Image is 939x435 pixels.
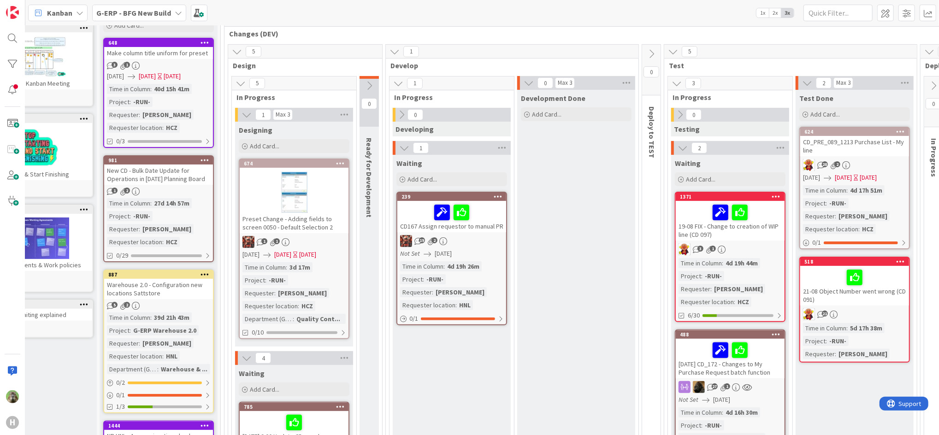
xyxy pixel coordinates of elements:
div: [PERSON_NAME] [712,284,765,294]
span: Add Card... [407,175,437,183]
div: 887 [108,271,213,278]
span: 2 [124,188,130,194]
span: 0/29 [116,251,128,260]
span: : [835,211,836,221]
span: 0 / 1 [409,314,418,323]
div: Time in Column [400,261,443,271]
div: Requester [803,211,835,221]
a: 674Preset Change - Adding fields to screen 0050 - Default Selection 2JK[DATE][DATE][DATE]Time in ... [239,159,349,339]
span: : [139,224,140,234]
div: HNL [457,300,473,310]
a: 981New CD - Bulk Date Update for Operations in [DATE] Planning BoardTime in Column:27d 14h 57mPro... [103,155,214,262]
span: Development Done [521,94,585,103]
div: 4d 16h 30m [723,407,760,417]
div: 887Warehouse 2.0 - Configuration new locations Sattstore [104,270,213,299]
div: [PERSON_NAME] [836,349,890,359]
div: 39d 21h 43m [152,312,192,323]
div: Make column title uniform for preset [104,47,213,59]
span: 2 [691,142,707,153]
div: 1444 [108,423,213,429]
span: : [826,336,827,346]
span: : [130,97,131,107]
div: [PERSON_NAME] [140,338,194,348]
span: 0 / 1 [116,390,125,400]
div: 5d 17h 38m [848,323,885,333]
div: 21-08 Object Number went wrong (CD 091) [800,266,909,306]
div: Max 3 [558,81,572,85]
span: [DATE] [107,71,124,81]
span: [DATE] [242,250,260,259]
span: 0/3 [116,136,125,146]
span: : [162,123,164,133]
div: 51821-08 Object Number went wrong (CD 091) [800,258,909,306]
div: 137119-08 FIX - Change to creation of WIP line (CD 097) [676,193,785,241]
div: -RUN- [266,275,288,285]
div: Requester location [107,237,162,247]
a: 137119-08 FIX - Change to creation of WIP line (CD 097)LCTime in Column:4d 19h 44mProject:-RUN-Re... [675,192,785,322]
div: Time in Column [242,262,286,272]
div: Time in Column [107,84,150,94]
span: Ready for Development [365,138,374,217]
span: 6/30 [688,311,700,320]
span: In Progress [673,93,781,102]
span: 1 [403,46,419,57]
div: 488 [676,330,785,339]
div: 27d 14h 57m [152,198,192,208]
div: 239 [402,194,506,200]
span: [DATE] [274,250,291,259]
img: JK [400,235,412,247]
span: : [722,258,723,268]
span: 1 [710,246,716,252]
div: 488[DATE] CD_172 - Changes to My Purchase Request batch function [676,330,785,378]
span: 0 / 1 [812,238,821,247]
i: Not Set [679,395,698,404]
div: 887 [104,270,213,279]
span: : [150,84,152,94]
div: 1371 [676,193,785,201]
div: Project [803,198,826,208]
span: : [139,110,140,120]
span: 1 [413,142,429,153]
span: 27 [712,383,718,389]
div: Time in Column [679,407,722,417]
div: HNL [164,351,180,361]
div: CD167 Assign requestor to manual PR [397,201,506,232]
div: 674 [244,160,348,167]
div: 0/2 [104,377,213,388]
div: [DATE] [164,71,181,81]
span: 1 [124,62,130,68]
div: 4d 19h 26m [445,261,482,271]
span: In Progress [394,93,502,102]
span: 0 / 2 [116,378,125,388]
div: Project [803,336,826,346]
span: 0 [407,109,423,120]
div: 648 [104,39,213,47]
span: : [826,198,827,208]
span: Add Card... [810,110,840,118]
div: 518 [800,258,909,266]
span: Designing [239,125,272,135]
span: Waiting [396,159,422,168]
div: [PERSON_NAME] [276,288,329,298]
img: LC [679,243,691,255]
div: CD_PRE_089_1213 Purchase List - My line [800,136,909,156]
span: : [846,185,848,195]
div: Project [400,274,423,284]
span: : [286,262,287,272]
span: : [710,284,712,294]
div: Time in Column [107,198,150,208]
div: Warehouse & ... [159,364,210,374]
img: LC [803,159,815,171]
div: 981 [108,157,213,164]
a: 51821-08 Object Number went wrong (CD 091)LCTime in Column:5d 17h 38mProject:-RUN-Requester:[PERS... [799,257,910,363]
span: : [265,275,266,285]
span: 1 [255,109,271,120]
div: -RUN- [424,274,446,284]
span: Waiting [675,159,701,168]
div: 785 [244,404,348,410]
div: 40d 15h 41m [152,84,192,94]
div: 981 [104,156,213,165]
span: 0 [686,109,702,120]
span: : [858,224,860,234]
div: Requester location [400,300,455,310]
